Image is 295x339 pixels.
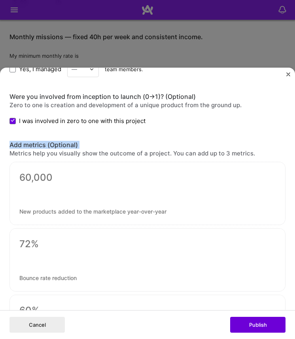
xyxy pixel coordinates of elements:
div: team members. [9,61,286,77]
button: Publish [230,317,286,333]
span: Yes, I managed [19,65,61,73]
span: I was involved in zero to one with this project [19,117,146,125]
button: Close [286,72,290,80]
img: drop icon [89,67,94,72]
div: — [72,66,77,73]
div: Were you involved from inception to launch (0 -> 1)? (Optional) [9,93,286,100]
div: Zero to one is creation and development of a unique product from the ground up. [9,102,286,109]
div: Metrics help you visually show the outcome of a project. You can add up to 3 metrics. [9,150,286,157]
button: Cancel [9,317,65,333]
div: Add metrics (Optional) [9,141,286,148]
